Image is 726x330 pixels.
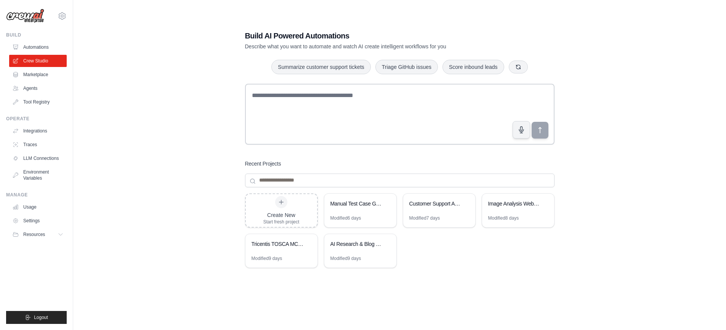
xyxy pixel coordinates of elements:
[6,32,67,38] div: Build
[9,55,67,67] a: Crew Studio
[513,121,530,139] button: Click to speak your automation idea
[9,82,67,94] a: Agents
[330,200,383,207] div: Manual Test Case Generator
[245,160,281,167] h3: Recent Projects
[9,152,67,164] a: LLM Connections
[34,314,48,320] span: Logout
[409,215,440,221] div: Modified 7 days
[6,311,67,324] button: Logout
[245,30,501,41] h1: Build AI Powered Automations
[330,215,361,221] div: Modified 6 days
[252,240,304,248] div: Tricentis TOSCA MCP Research
[6,116,67,122] div: Operate
[23,231,45,238] span: Resources
[488,215,519,221] div: Modified 8 days
[9,96,67,108] a: Tool Registry
[9,125,67,137] a: Integrations
[9,201,67,213] a: Usage
[9,166,67,184] a: Environment Variables
[271,60,370,74] button: Summarize customer support tickets
[9,41,67,53] a: Automations
[409,200,462,207] div: Customer Support Automation
[252,255,282,261] div: Modified 9 days
[488,200,540,207] div: Image Analysis Web App
[245,43,501,50] p: Describe what you want to automate and watch AI create intelligent workflows for you
[263,211,300,219] div: Create New
[330,240,383,248] div: AI Research & Blog Writing Automation
[442,60,504,74] button: Score inbound leads
[9,69,67,81] a: Marketplace
[330,255,361,261] div: Modified 9 days
[9,139,67,151] a: Traces
[9,228,67,241] button: Resources
[509,61,528,73] button: Get new suggestions
[263,219,300,225] div: Start fresh project
[6,192,67,198] div: Manage
[375,60,438,74] button: Triage GitHub issues
[6,9,44,23] img: Logo
[9,215,67,227] a: Settings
